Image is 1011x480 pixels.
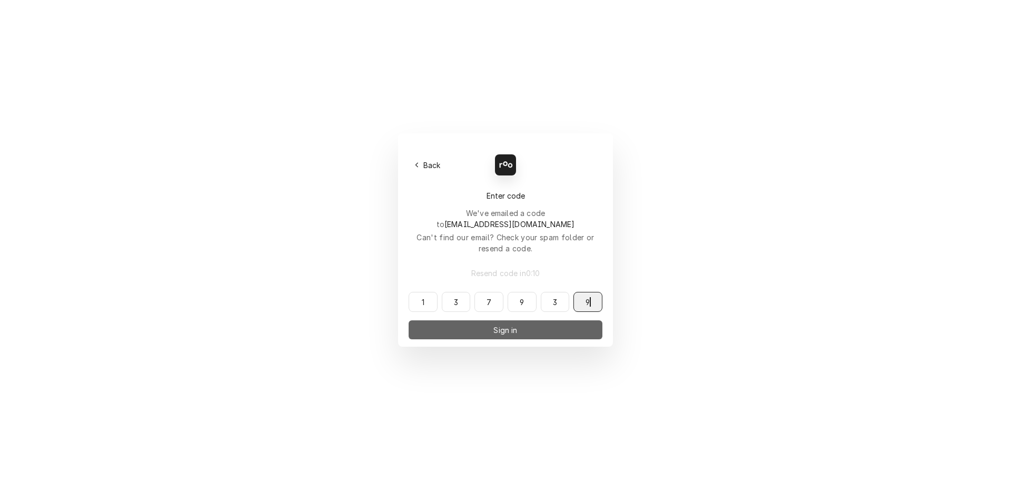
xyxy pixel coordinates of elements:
[437,220,575,229] span: to
[469,268,542,279] span: Resend code in 0 : 10
[444,220,574,229] span: [EMAIL_ADDRESS][DOMAIN_NAME]
[409,263,602,282] button: Resend code in0:10
[409,208,602,230] div: We've emailed a code
[491,325,519,336] span: Sign in
[409,158,447,172] button: Back
[409,190,602,201] div: Enter code
[409,320,602,339] button: Sign in
[409,232,602,254] div: Can't find our email? Check your spam folder or resend a code.
[421,160,443,171] span: Back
